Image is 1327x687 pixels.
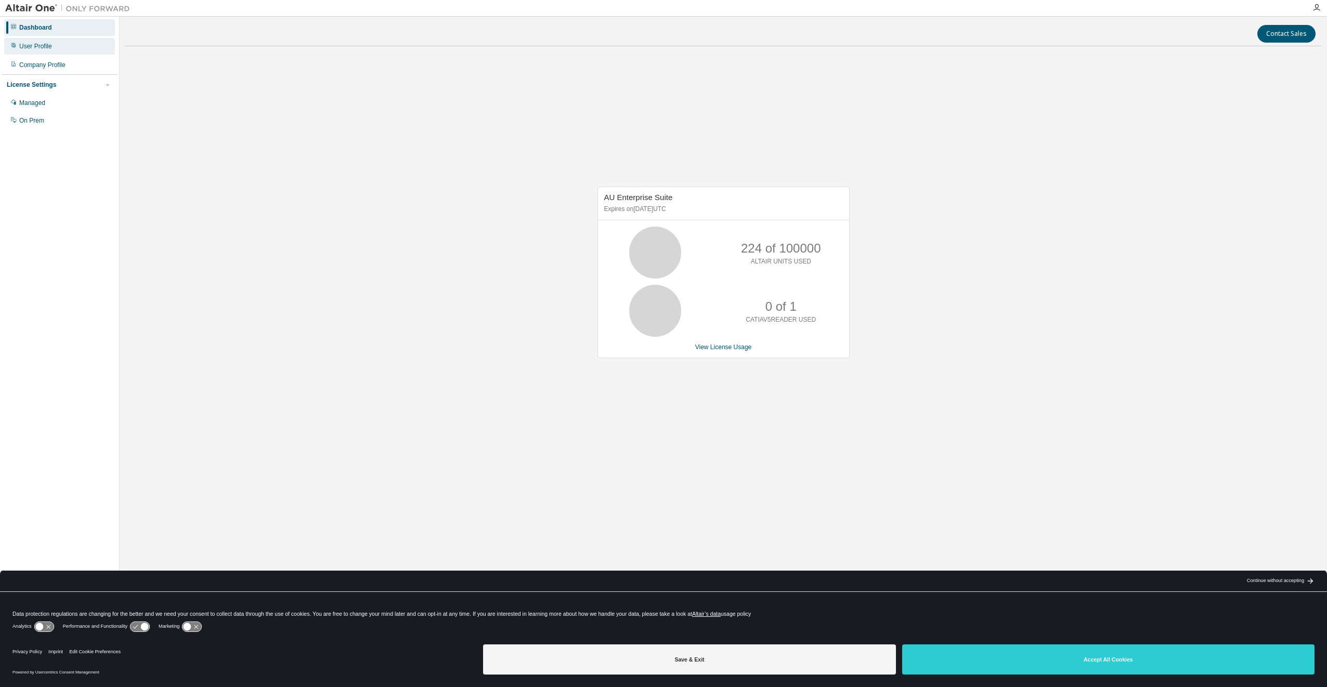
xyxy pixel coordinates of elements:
p: 0 of 1 [765,298,797,315]
div: Company Profile [19,61,66,69]
span: AU Enterprise Suite [604,193,673,202]
button: Contact Sales [1257,25,1316,43]
img: Altair One [5,3,135,14]
div: Managed [19,99,45,107]
a: View License Usage [695,343,752,351]
div: License Settings [7,81,56,89]
p: CATIAV5READER USED [746,315,816,324]
div: User Profile [19,42,52,50]
p: 224 of 100000 [741,240,821,257]
p: Expires on [DATE] UTC [604,205,840,214]
div: Dashboard [19,23,52,32]
div: On Prem [19,116,44,125]
p: ALTAIR UNITS USED [751,257,811,266]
